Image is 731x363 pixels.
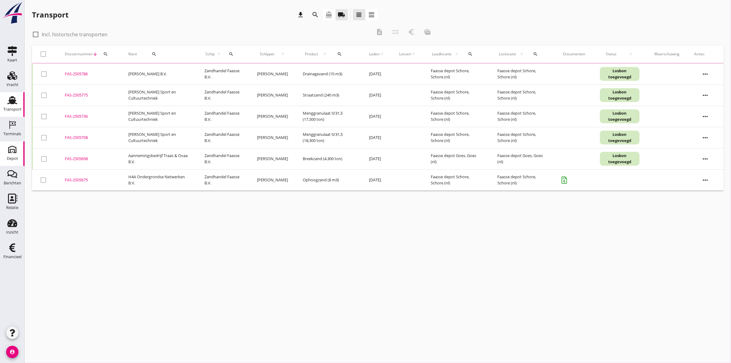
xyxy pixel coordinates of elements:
[65,51,93,57] span: Dossiernummer
[694,51,716,57] div: Acties
[197,85,250,106] td: Zandhandel Faasse B.V.
[423,106,490,127] td: Faasse depot Schore, Schore (nl)
[3,132,21,136] div: Terminals
[563,51,585,57] div: Documenten
[423,64,490,85] td: Faasse depot Schore, Schore (nl)
[303,51,320,57] span: Product
[42,31,107,37] label: Incl. historische transporten
[197,169,250,191] td: Zandhandel Faasse B.V.
[697,65,714,83] i: more_horiz
[431,51,453,57] span: Laadlocatie
[697,150,714,168] i: more_horiz
[121,127,197,148] td: [PERSON_NAME] Sport en Cultuurtechniek
[297,11,305,18] i: download
[368,11,375,18] i: view_agenda
[7,156,18,160] div: Depot
[697,172,714,189] i: more_horiz
[6,206,18,210] div: Relatie
[320,52,329,57] i: arrow_upward
[369,51,379,57] span: Laden
[295,85,362,106] td: Straatzand (240 m3)
[490,106,556,127] td: Faasse depot Schore, Schore (nl)
[362,85,392,106] td: [DATE]
[250,127,295,148] td: [PERSON_NAME]
[3,107,21,111] div: Transport
[423,85,490,106] td: Faasse depot Schore, Schore (nl)
[623,52,640,57] i: arrow_upward
[3,255,21,259] div: Financieel
[250,169,295,191] td: [PERSON_NAME]
[250,148,295,169] td: [PERSON_NAME]
[65,156,114,162] div: FAS-2505698
[250,85,295,106] td: [PERSON_NAME]
[337,52,342,57] i: search
[128,47,190,61] div: Klant
[325,11,333,18] i: directions_boat
[6,83,18,87] div: Vracht
[697,87,714,104] i: more_horiz
[379,52,384,57] i: arrow_upward
[257,51,278,57] span: Schipper
[453,52,461,57] i: arrow_upward
[600,67,640,81] div: Losbon toegevoegd
[152,52,157,57] i: search
[697,129,714,146] i: more_horiz
[362,106,392,127] td: [DATE]
[204,51,216,57] span: Schip
[600,88,640,102] div: Losbon toegevoegd
[490,169,556,191] td: Faasse depot Schore, Schore (nl)
[295,127,362,148] td: Menggranulaat 0/31,5 (18,300 ton)
[490,64,556,85] td: Faasse depot Schore, Schore (nl)
[65,177,114,183] div: FAS-2505675
[250,64,295,85] td: [PERSON_NAME]
[518,52,526,57] i: arrow_upward
[121,169,197,191] td: H4A Ondergrondse Netwerken B.V.
[600,152,640,166] div: Losbon toegevoegd
[295,148,362,169] td: Breekzand (4,300 ton)
[65,113,114,120] div: FAS-2505736
[1,2,23,24] img: logo-small.a267ee39.svg
[6,230,18,234] div: Inzicht
[65,92,114,98] div: FAS-2505775
[697,108,714,125] i: more_horiz
[362,148,392,169] td: [DATE]
[65,135,114,141] div: FAS-2505708
[312,11,319,18] i: search
[121,64,197,85] td: [PERSON_NAME] B.V.
[654,51,679,57] div: Waarschuwing
[65,71,114,77] div: FAS-2505786
[93,52,98,57] i: arrow_downward
[362,127,392,148] td: [DATE]
[32,10,68,20] div: Transport
[295,64,362,85] td: Drainagezand (10 m3)
[7,58,17,62] div: Kaart
[600,109,640,123] div: Losbon toegevoegd
[121,148,197,169] td: Aannemingsbedrijf Traas & Ovaa B.V.
[4,181,21,185] div: Berichten
[600,131,640,144] div: Losbon toegevoegd
[411,52,416,57] i: arrow_upward
[423,148,490,169] td: Faasse depot Goes, Goes (nl)
[423,169,490,191] td: Faasse depot Schore, Schore (nl)
[197,148,250,169] td: Zandhandel Faasse B.V.
[362,169,392,191] td: [DATE]
[6,346,18,358] i: account_circle
[197,127,250,148] td: Zandhandel Faasse B.V.
[356,11,363,18] i: view_headline
[197,106,250,127] td: Zandhandel Faasse B.V.
[468,52,473,57] i: search
[103,52,108,57] i: search
[216,52,222,57] i: arrow_upward
[497,51,518,57] span: Loslocatie
[490,148,556,169] td: Faasse depot Goes, Goes (nl)
[362,64,392,85] td: [DATE]
[490,85,556,106] td: Faasse depot Schore, Schore (nl)
[121,85,197,106] td: [PERSON_NAME] Sport en Cultuurtechniek
[533,52,538,57] i: search
[490,127,556,148] td: Faasse depot Schore, Schore (nl)
[278,52,288,57] i: arrow_upward
[338,11,345,18] i: local_shipping
[600,51,623,57] span: Status
[423,127,490,148] td: Faasse depot Schore, Schore (nl)
[197,64,250,85] td: Zandhandel Faasse B.V.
